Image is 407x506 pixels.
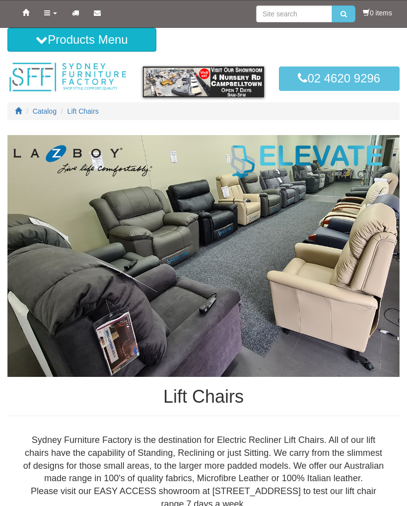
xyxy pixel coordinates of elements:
a: Catalog [33,107,57,115]
img: Sydney Furniture Factory [7,62,128,93]
input: Site search [256,5,332,22]
button: Products Menu [7,28,156,52]
li: 0 items [363,8,392,18]
a: Lift Chairs [68,107,99,115]
h1: Lift Chairs [7,387,400,407]
a: 02 4620 9296 [279,67,400,90]
img: Lift Chairs [7,135,400,377]
img: showroom.gif [143,67,264,97]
